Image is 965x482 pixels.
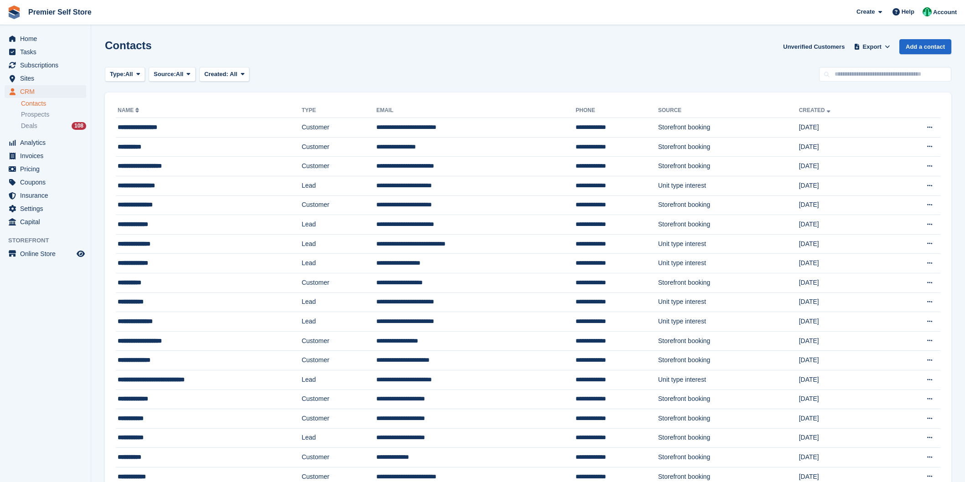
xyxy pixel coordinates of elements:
[75,248,86,259] a: Preview store
[799,137,889,157] td: [DATE]
[658,234,799,254] td: Unit type interest
[658,370,799,390] td: Unit type interest
[20,163,75,175] span: Pricing
[20,189,75,202] span: Insurance
[799,390,889,409] td: [DATE]
[799,351,889,370] td: [DATE]
[20,176,75,189] span: Coupons
[20,202,75,215] span: Settings
[933,8,957,17] span: Account
[5,46,86,58] a: menu
[5,136,86,149] a: menu
[301,195,376,215] td: Customer
[21,110,86,119] a: Prospects
[20,136,75,149] span: Analytics
[20,247,75,260] span: Online Store
[301,428,376,448] td: Lead
[576,103,658,118] th: Phone
[658,254,799,273] td: Unit type interest
[301,312,376,332] td: Lead
[21,99,86,108] a: Contacts
[5,215,86,228] a: menu
[21,110,49,119] span: Prospects
[20,72,75,85] span: Sites
[658,157,799,176] td: Storefront booking
[5,32,86,45] a: menu
[799,428,889,448] td: [DATE]
[301,103,376,118] th: Type
[301,448,376,467] td: Customer
[199,67,249,82] button: Created: All
[799,331,889,351] td: [DATE]
[658,448,799,467] td: Storefront booking
[856,7,875,16] span: Create
[799,448,889,467] td: [DATE]
[204,71,228,77] span: Created:
[105,67,145,82] button: Type: All
[301,292,376,312] td: Lead
[658,137,799,157] td: Storefront booking
[301,351,376,370] td: Customer
[5,85,86,98] a: menu
[301,331,376,351] td: Customer
[20,46,75,58] span: Tasks
[658,195,799,215] td: Storefront booking
[21,121,86,131] a: Deals 108
[658,292,799,312] td: Unit type interest
[799,312,889,332] td: [DATE]
[923,7,932,16] img: Peter Pring
[658,273,799,292] td: Storefront booking
[799,107,832,113] a: Created
[799,176,889,195] td: [DATE]
[105,39,152,51] h1: Contacts
[20,149,75,162] span: Invoices
[20,85,75,98] span: CRM
[799,234,889,254] td: [DATE]
[658,312,799,332] td: Unit type interest
[5,163,86,175] a: menu
[176,70,184,79] span: All
[779,39,848,54] a: Unverified Customers
[658,428,799,448] td: Storefront booking
[154,70,176,79] span: Source:
[20,215,75,228] span: Capital
[8,236,91,245] span: Storefront
[658,215,799,235] td: Storefront booking
[20,32,75,45] span: Home
[125,70,133,79] span: All
[5,176,86,189] a: menu
[301,273,376,292] td: Customer
[5,149,86,162] a: menu
[149,67,196,82] button: Source: All
[658,103,799,118] th: Source
[799,195,889,215] td: [DATE]
[376,103,576,118] th: Email
[799,157,889,176] td: [DATE]
[25,5,95,20] a: Premier Self Store
[658,390,799,409] td: Storefront booking
[5,59,86,72] a: menu
[658,351,799,370] td: Storefront booking
[301,390,376,409] td: Customer
[20,59,75,72] span: Subscriptions
[301,118,376,138] td: Customer
[5,202,86,215] a: menu
[658,176,799,195] td: Unit type interest
[799,273,889,292] td: [DATE]
[118,107,141,113] a: Name
[301,370,376,390] td: Lead
[72,122,86,130] div: 108
[301,409,376,429] td: Customer
[301,254,376,273] td: Lead
[899,39,951,54] a: Add a contact
[301,157,376,176] td: Customer
[799,118,889,138] td: [DATE]
[110,70,125,79] span: Type:
[799,409,889,429] td: [DATE]
[902,7,914,16] span: Help
[799,254,889,273] td: [DATE]
[658,118,799,138] td: Storefront booking
[301,215,376,235] td: Lead
[852,39,892,54] button: Export
[230,71,238,77] span: All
